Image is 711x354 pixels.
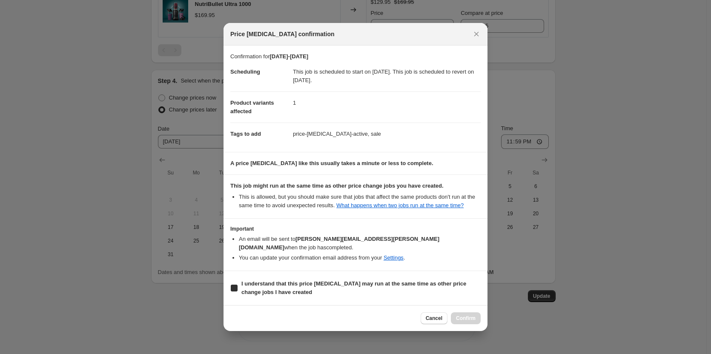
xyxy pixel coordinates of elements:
[230,160,433,166] b: A price [MEDICAL_DATA] like this usually takes a minute or less to complete.
[239,235,481,252] li: An email will be sent to when the job has completed .
[470,28,482,40] button: Close
[426,315,442,322] span: Cancel
[230,52,481,61] p: Confirmation for
[230,183,444,189] b: This job might run at the same time as other price change jobs you have created.
[269,53,308,60] b: [DATE]-[DATE]
[384,254,404,261] a: Settings
[230,69,260,75] span: Scheduling
[230,100,274,114] span: Product variants affected
[230,30,335,38] span: Price [MEDICAL_DATA] confirmation
[336,202,464,208] a: What happens when two jobs run at the same time?
[230,131,261,137] span: Tags to add
[239,254,481,262] li: You can update your confirmation email address from your .
[230,226,481,232] h3: Important
[239,236,439,251] b: [PERSON_NAME][EMAIL_ADDRESS][PERSON_NAME][DOMAIN_NAME]
[241,280,466,295] b: I understand that this price [MEDICAL_DATA] may run at the same time as other price change jobs I...
[293,91,481,114] dd: 1
[239,193,481,210] li: This is allowed, but you should make sure that jobs that affect the same products don ' t run at ...
[293,123,481,145] dd: price-[MEDICAL_DATA]-active, sale
[421,312,447,324] button: Cancel
[293,61,481,91] dd: This job is scheduled to start on [DATE]. This job is scheduled to revert on [DATE].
